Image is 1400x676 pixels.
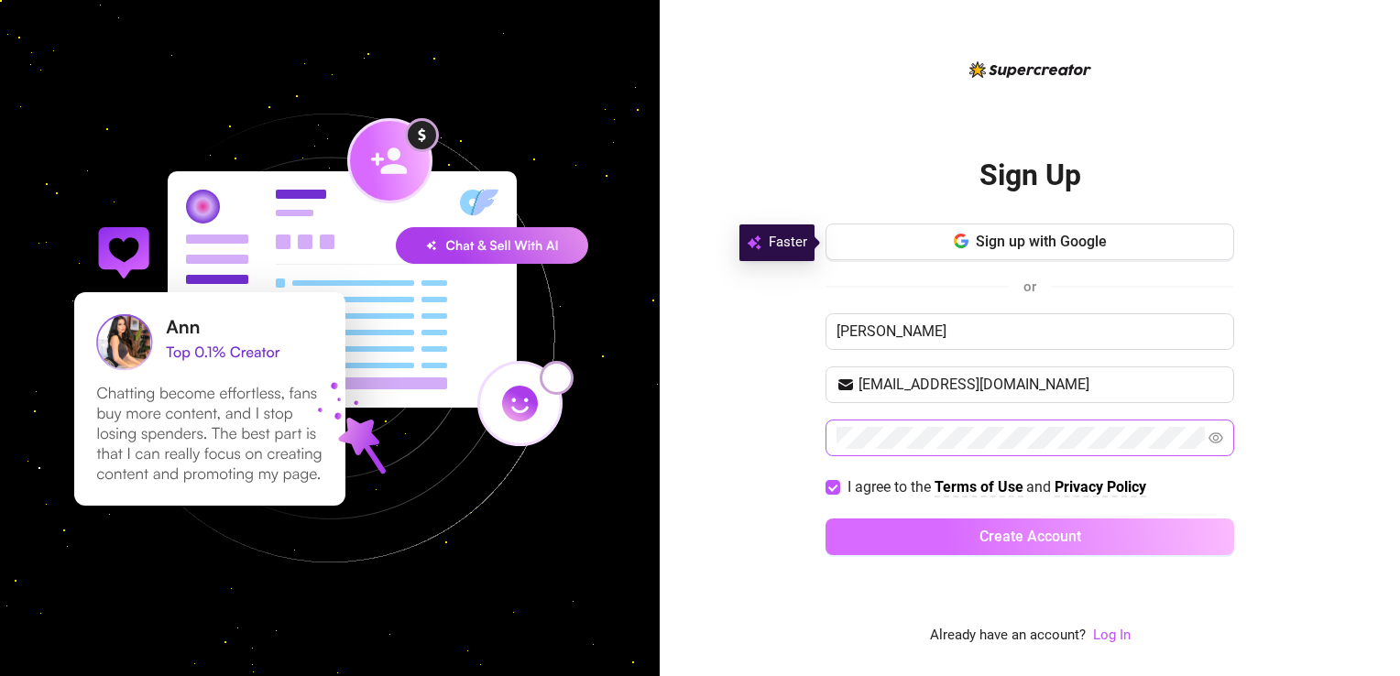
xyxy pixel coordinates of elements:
span: I agree to the [848,478,935,496]
a: Log In [1093,625,1131,647]
button: Sign up with Google [826,224,1234,260]
img: svg%3e [747,232,761,254]
span: Faster [769,232,807,254]
strong: Privacy Policy [1055,478,1146,496]
span: Already have an account? [930,625,1086,647]
img: signup-background-D0MIrEPF.svg [13,21,647,655]
a: Log In [1093,627,1131,643]
a: Terms of Use [935,478,1023,497]
span: and [1026,478,1055,496]
h2: Sign Up [979,157,1081,194]
span: Sign up with Google [976,233,1107,250]
span: Create Account [979,528,1081,545]
span: or [1023,278,1036,295]
span: eye [1209,431,1223,445]
button: Create Account [826,518,1234,555]
strong: Terms of Use [935,478,1023,496]
img: logo-BBDzfeDw.svg [969,61,1091,78]
input: Your email [859,374,1223,396]
a: Privacy Policy [1055,478,1146,497]
input: Enter your Name [826,313,1234,350]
